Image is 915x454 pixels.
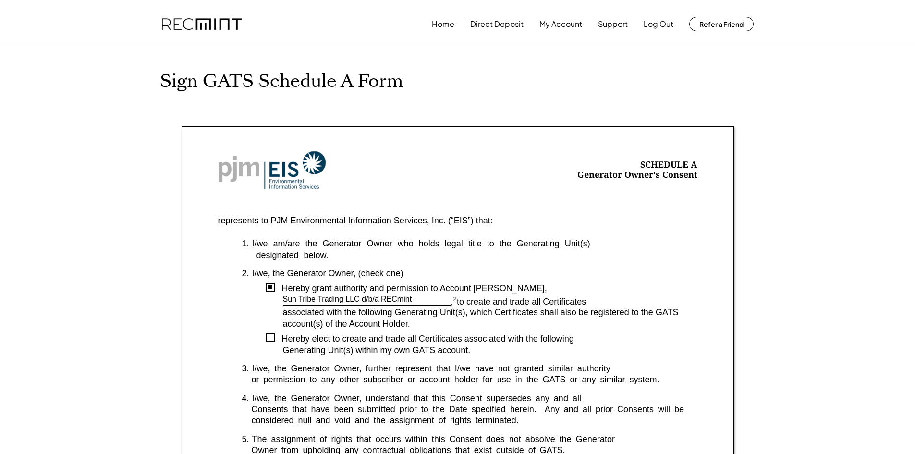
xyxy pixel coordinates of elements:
[453,295,457,303] sup: 2
[162,18,242,30] img: recmint-logotype%403x.png
[218,215,493,226] div: represents to PJM Environmental Information Services, Inc. (“EIS”) that:
[689,17,754,31] button: Refer a Friend
[252,363,697,374] div: I/we, the Generator Owner, further represent that I/we have not granted similar authority
[577,160,697,181] div: SCHEDULE A Generator Owner's Consent
[252,268,697,279] div: I/we, the Generator Owner, (check one)
[218,151,326,190] img: Screenshot%202023-10-20%20at%209.53.17%20AM.png
[242,404,697,427] div: Consents that have been submitted prior to the Date specified herein. Any and all prior Consents ...
[275,283,697,294] div: Hereby grant authority and permission to Account [PERSON_NAME],
[242,374,697,385] div: or permission to any other subscriber or account holder for use in the GATS or any similar system.
[275,333,697,344] div: Hereby elect to create and trade all Certificates associated with the following
[252,434,697,445] div: The assignment of rights that occurs within this Consent does not absolve the Generator
[242,268,249,279] div: 2.
[470,14,524,34] button: Direct Deposit
[457,297,697,307] div: to create and trade all Certificates
[242,238,249,249] div: 1.
[539,14,582,34] button: My Account
[598,14,628,34] button: Support
[252,393,697,404] div: I/we, the Generator Owner, understand that this Consent supersedes any and all
[283,294,412,305] div: Sun Tribe Trading LLC d/b/a RECmint
[242,250,697,261] div: designated below.
[242,393,249,404] div: 4.
[432,14,454,34] button: Home
[283,307,697,330] div: associated with the following Generating Unit(s), which Certificates shall also be registered to ...
[242,363,249,374] div: 3.
[252,238,697,249] div: I/we am/are the Generator Owner who holds legal title to the Generating Unit(s)
[644,14,673,34] button: Log Out
[451,297,457,307] div: ,
[283,345,697,356] div: Generating Unit(s) within my own GATS account.
[160,70,756,93] h1: Sign GATS Schedule A Form
[242,434,249,445] div: 5.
